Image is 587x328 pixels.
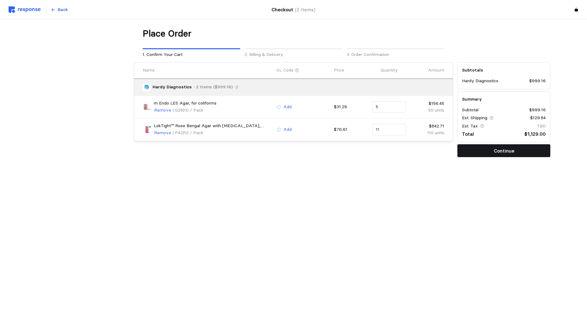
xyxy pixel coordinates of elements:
input: Qty [376,101,403,112]
img: svg%3e [9,6,41,13]
p: Est. Shipping [462,115,487,121]
p: 2. Billing & Delivery [245,51,342,58]
p: $31.29 [334,104,368,110]
p: m Endo LES Agar, for coliforms [154,100,216,107]
p: Amount [428,67,444,74]
img: p42_1_1.jpg [143,125,152,134]
p: Hardy Diagnostics [153,84,192,90]
span: | 10 / Pack [183,130,203,135]
button: Add [276,126,292,133]
h1: Place Order [142,28,191,40]
p: Name [143,67,155,74]
p: Continue [494,147,514,155]
p: 3. Order Confirmation [347,51,445,58]
p: $156.45 [410,100,444,107]
button: Remove [154,107,172,114]
h5: Subtotals [462,67,546,73]
p: Price [334,67,344,74]
p: Back [58,6,68,13]
h5: Summary [462,96,546,102]
p: Add [283,104,292,110]
p: Remove [154,107,171,114]
p: Subtotal [462,107,478,113]
span: | G28 [172,107,183,113]
p: · 2 Items ($999.16) [194,84,233,90]
p: $999.16 [529,78,546,84]
p: Est. Tax [462,123,478,130]
p: Hardy Diagnostics [462,78,498,84]
button: Continue [457,144,550,157]
p: LokTight™ Rose Bengal Agar with [MEDICAL_DATA], 15x65mm Contact Plate [154,123,272,129]
p: Remove [154,130,171,136]
p: $76.61 [334,126,368,133]
button: Remove [154,129,172,137]
button: Add [276,103,292,111]
input: Qty [376,124,403,135]
p: Add [283,126,292,133]
button: Back [47,4,71,16]
p: TBD [537,123,546,130]
h4: Checkout [271,6,316,13]
p: $129.84 [530,115,546,121]
p: Quantity [381,67,398,74]
img: g28_1.jpg [143,102,152,111]
span: (2 Items) [295,7,316,13]
p: GL Code [276,67,293,74]
p: 110 units [410,130,444,136]
span: | P42 [172,130,183,135]
p: $842.71 [410,123,444,130]
p: $1,129.00 [524,130,546,138]
p: 1. Confirm Your Cart [142,51,240,58]
p: 50 units [410,107,444,114]
p: $999.16 [529,107,546,113]
p: Total [462,130,474,138]
span: | 10 / Pack [183,107,203,113]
